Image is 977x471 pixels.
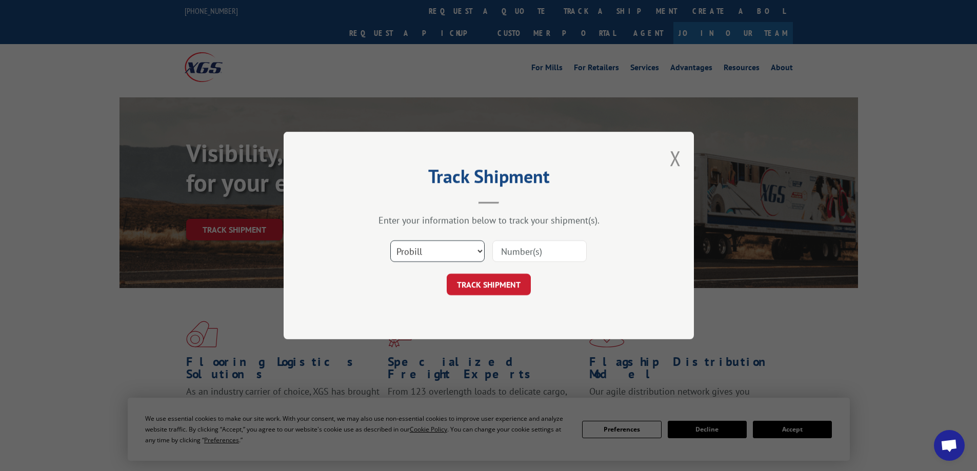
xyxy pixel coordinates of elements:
[670,145,681,172] button: Close modal
[335,214,643,226] div: Enter your information below to track your shipment(s).
[492,240,587,262] input: Number(s)
[934,430,965,461] div: Open chat
[335,169,643,189] h2: Track Shipment
[447,274,531,295] button: TRACK SHIPMENT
